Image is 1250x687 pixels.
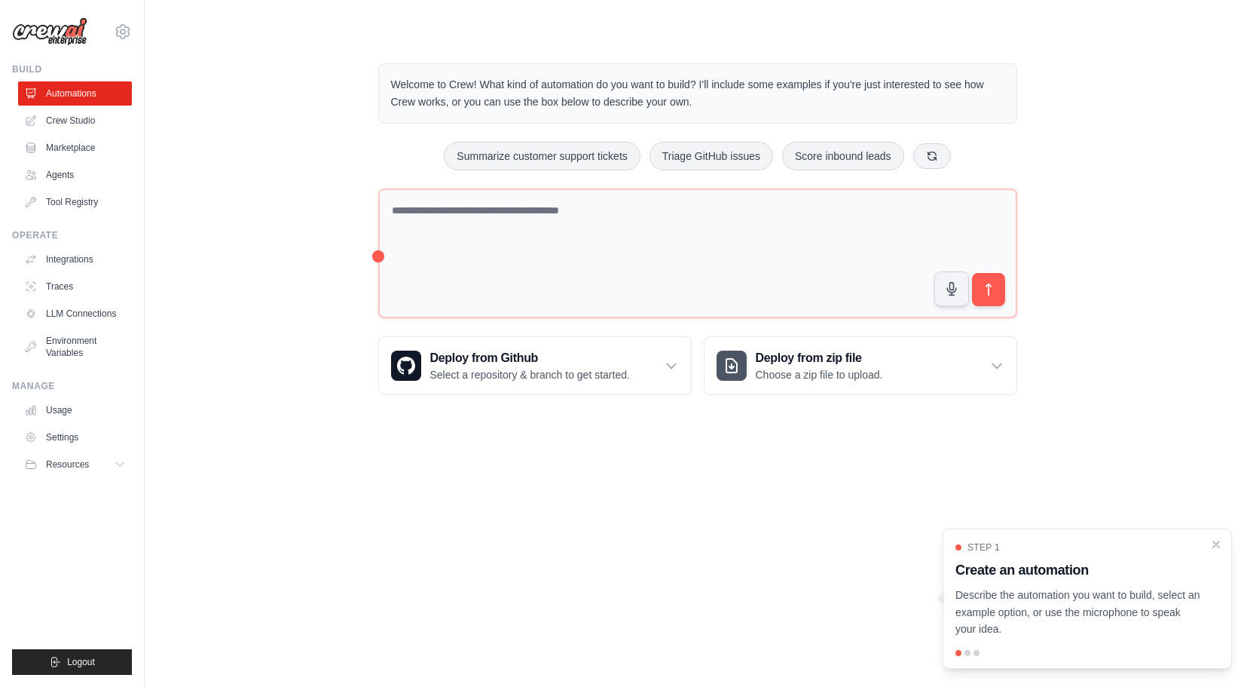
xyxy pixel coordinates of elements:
[967,541,1000,554] span: Step 1
[756,349,883,367] h3: Deploy from zip file
[67,656,95,668] span: Logout
[12,229,132,241] div: Operate
[18,398,132,422] a: Usage
[12,17,87,46] img: Logo
[18,425,132,449] a: Settings
[430,349,630,367] h3: Deploy from Github
[18,190,132,214] a: Tool Registry
[1210,538,1222,551] button: Close walkthrough
[12,63,132,75] div: Build
[430,367,630,382] p: Select a repository & branch to get started.
[955,560,1201,581] h3: Create an automation
[18,81,132,106] a: Automations
[756,367,883,382] p: Choose a zip file to upload.
[444,142,640,170] button: Summarize customer support tickets
[782,142,904,170] button: Score inbound leads
[18,329,132,365] a: Environment Variables
[12,649,132,675] button: Logout
[649,142,773,170] button: Triage GitHub issues
[18,163,132,187] a: Agents
[18,302,132,326] a: LLM Connections
[18,247,132,271] a: Integrations
[18,109,132,133] a: Crew Studio
[46,459,89,471] span: Resources
[955,587,1201,638] p: Describe the automation you want to build, select an example option, or use the microphone to spe...
[18,452,132,477] button: Resources
[18,136,132,160] a: Marketplace
[18,274,132,299] a: Traces
[391,76,1004,111] p: Welcome to Crew! What kind of automation do you want to build? I'll include some examples if you'...
[12,380,132,392] div: Manage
